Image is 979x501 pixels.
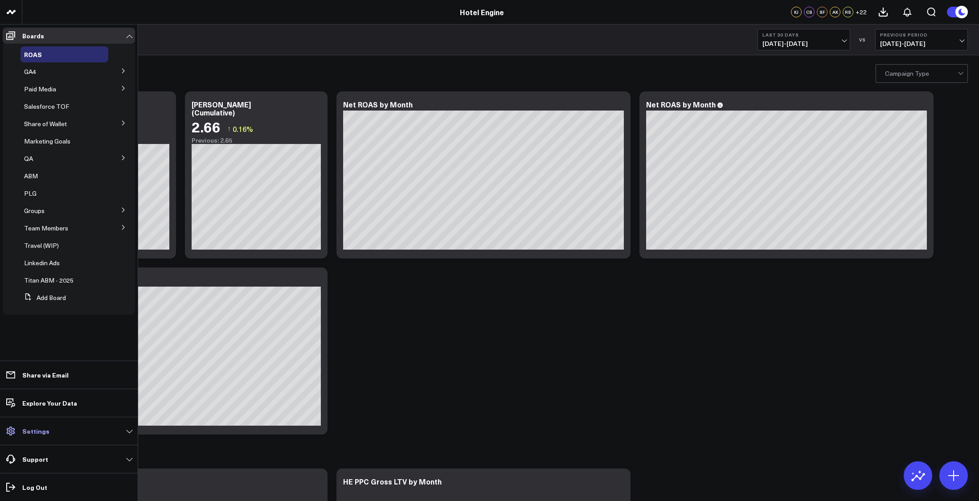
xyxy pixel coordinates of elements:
[24,224,68,232] span: Team Members
[22,427,49,435] p: Settings
[22,456,48,463] p: Support
[24,51,42,58] a: ROAS
[20,290,66,306] button: Add Board
[24,206,45,215] span: Groups
[24,102,69,111] span: Salesforce TOF
[24,155,33,162] a: QA
[758,29,850,50] button: Last 30 Days[DATE]-[DATE]
[343,99,413,109] div: Net ROAS by Month
[24,103,69,110] a: Salesforce TOF
[24,119,67,128] span: Share of Wallet
[22,399,77,407] p: Explore Your Data
[24,120,67,127] a: Share of Wallet
[856,9,867,15] span: + 22
[875,29,968,50] button: Previous Period[DATE]-[DATE]
[343,476,442,486] div: HE PPC Gross LTV by Month
[24,67,36,76] span: GA4
[646,99,716,109] div: Net ROAS by Month
[856,7,867,17] button: +22
[24,190,37,197] a: PLG
[22,371,69,378] p: Share via Email
[24,276,74,284] span: Titan ABM - 2025
[3,479,135,495] a: Log Out
[24,172,38,180] a: ABM
[880,32,963,37] b: Previous Period
[24,68,36,75] a: GA4
[24,137,70,145] span: Marketing Goals
[22,484,47,491] p: Log Out
[817,7,827,17] div: SF
[830,7,840,17] div: AK
[192,99,251,117] div: [PERSON_NAME] (Cumulative)
[24,85,56,93] span: Paid Media
[24,154,33,163] span: QA
[762,32,845,37] b: Last 30 Days
[24,277,74,284] a: Titan ABM - 2025
[843,7,853,17] div: RS
[804,7,815,17] div: CS
[24,138,70,145] a: Marketing Goals
[855,37,871,42] div: VS
[227,123,231,135] span: ↑
[24,259,60,267] span: Linkedin Ads
[22,32,44,39] p: Boards
[24,242,59,249] a: Travel (WIP)
[24,207,45,214] a: Groups
[762,40,845,47] span: [DATE] - [DATE]
[880,40,963,47] span: [DATE] - [DATE]
[460,7,504,17] a: Hotel Engine
[24,189,37,197] span: PLG
[791,7,802,17] div: KJ
[233,124,253,134] span: 0.16%
[24,50,42,59] span: ROAS
[192,119,221,135] div: 2.66
[192,137,321,144] div: Previous: 2.65
[24,241,59,250] span: Travel (WIP)
[24,259,60,267] a: Linkedin Ads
